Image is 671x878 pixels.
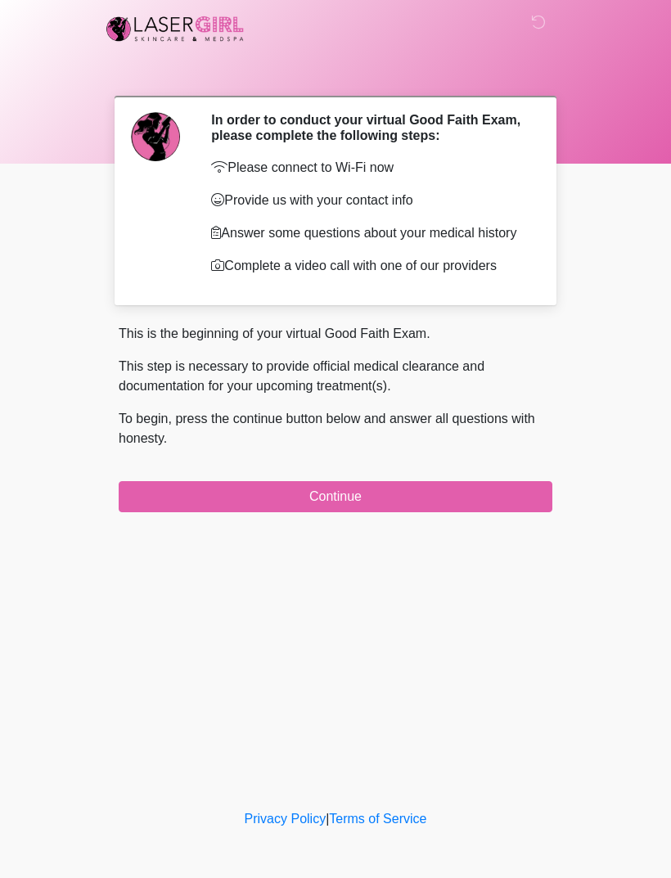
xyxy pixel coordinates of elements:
[131,112,180,161] img: Agent Avatar
[211,112,528,143] h2: In order to conduct your virtual Good Faith Exam, please complete the following steps:
[119,409,552,448] p: To begin, press the continue button below and answer all questions with honesty.
[211,158,528,178] p: Please connect to Wi-Fi now
[119,481,552,512] button: Continue
[245,812,326,826] a: Privacy Policy
[329,812,426,826] a: Terms of Service
[211,256,528,276] p: Complete a video call with one of our providers
[119,357,552,396] p: This step is necessary to provide official medical clearance and documentation for your upcoming ...
[211,223,528,243] p: Answer some questions about your medical history
[326,812,329,826] a: |
[106,59,565,89] h1: ‎ ‎
[119,324,552,344] p: This is the beginning of your virtual Good Faith Exam.
[102,12,248,45] img: Laser Girl Med Spa LLC Logo
[211,191,528,210] p: Provide us with your contact info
